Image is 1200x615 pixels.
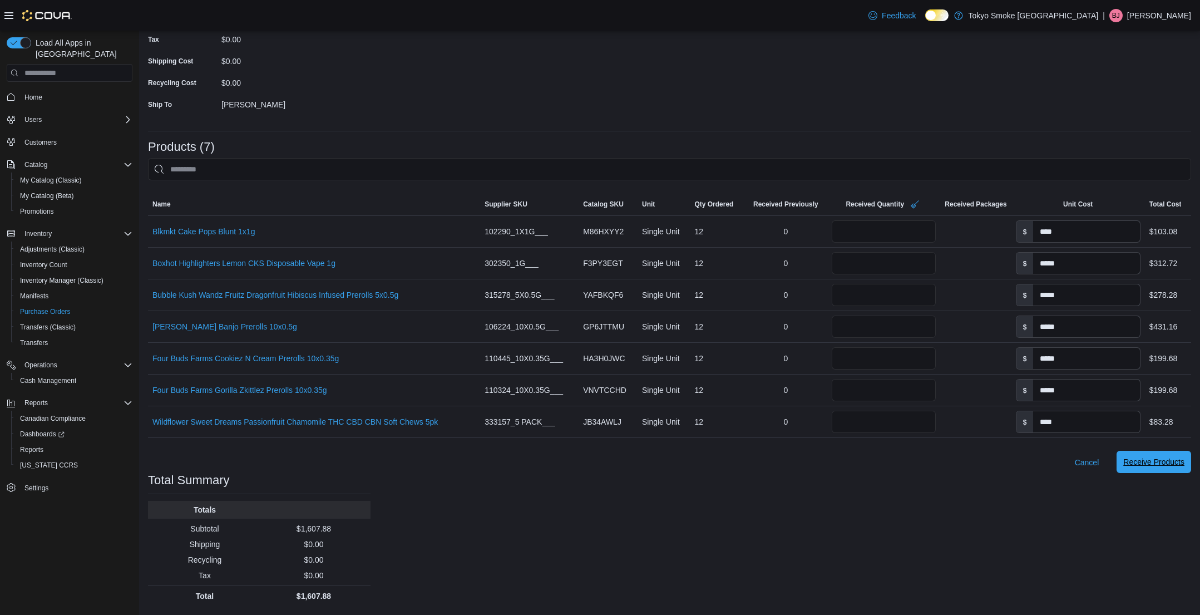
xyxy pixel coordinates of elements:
a: Bubble Kush Wandz Fruitz Dragonfruit Hibiscus Infused Prerolls 5x0.5g [152,288,398,302]
span: Inventory Manager (Classic) [16,274,132,287]
span: Received Packages [945,200,1006,209]
span: Inventory Count [16,258,132,272]
div: 12 [690,284,744,306]
a: Inventory Manager (Classic) [16,274,108,287]
p: | [1103,9,1105,22]
a: Reports [16,443,48,456]
div: $199.68 [1149,383,1178,397]
button: Inventory [2,226,137,242]
div: Single Unit [638,347,690,370]
p: $0.00 [261,570,366,581]
span: F3PY3EGT [583,257,623,270]
span: Feedback [882,10,916,21]
div: $0.00 [221,52,371,66]
div: 12 [690,379,744,401]
span: Settings [20,481,132,495]
span: Adjustments (Classic) [20,245,85,254]
span: M86HXYY2 [583,225,624,238]
span: My Catalog (Beta) [16,189,132,203]
div: Single Unit [638,379,690,401]
span: Customers [20,135,132,149]
span: Adjustments (Classic) [16,243,132,256]
label: $ [1016,316,1034,337]
div: $199.68 [1149,352,1178,365]
span: Home [24,93,42,102]
button: Cash Management [11,373,137,388]
div: Single Unit [638,284,690,306]
button: Inventory [20,227,56,240]
a: Canadian Compliance [16,412,90,425]
span: Manifests [20,292,48,301]
div: 0 [744,220,827,243]
span: Operations [24,361,57,370]
button: Adjustments (Classic) [11,242,137,257]
span: Inventory [24,229,52,238]
div: 12 [690,252,744,274]
button: Receive Products [1117,451,1191,473]
div: Single Unit [638,411,690,433]
p: $1,607.88 [261,523,366,534]
span: Transfers [20,338,48,347]
label: $ [1016,284,1034,306]
span: Reports [20,445,43,454]
label: $ [1016,253,1034,274]
span: Purchase Orders [20,307,71,316]
label: Recycling Cost [148,78,196,87]
button: Catalog [2,157,137,173]
input: Dark Mode [925,9,949,21]
span: Inventory Count [20,260,67,269]
span: Cancel [1075,457,1099,468]
a: Inventory Count [16,258,72,272]
span: 110445_10X0.35G___ [485,352,563,365]
input: This is a search bar. After typing your query, hit enter to filter the results lower in the page. [148,158,1191,180]
span: Load All Apps in [GEOGRAPHIC_DATA] [31,37,132,60]
a: Promotions [16,205,58,218]
div: $431.16 [1149,320,1178,333]
span: Cash Management [20,376,76,385]
h3: Products (7) [148,140,215,154]
div: $83.28 [1149,415,1173,429]
span: Catalog [24,160,47,169]
span: Inventory Manager (Classic) [20,276,103,285]
div: $0.00 [221,74,371,87]
span: My Catalog (Classic) [20,176,82,185]
button: Supplier SKU [480,195,579,213]
button: Promotions [11,204,137,219]
div: Bhavik Jogee [1109,9,1123,22]
p: $0.00 [261,539,366,550]
p: Shipping [152,539,257,550]
button: My Catalog (Classic) [11,173,137,188]
span: Washington CCRS [16,459,132,472]
span: Operations [20,358,132,372]
div: 12 [690,411,744,433]
span: Settings [24,484,48,493]
span: Qty Ordered [694,200,733,209]
span: Users [20,113,132,126]
label: Ship To [148,100,172,109]
span: [US_STATE] CCRS [20,461,78,470]
div: 0 [744,284,827,306]
a: Blkmkt Cake Pops Blunt 1x1g [152,225,255,238]
a: Transfers (Classic) [16,321,80,334]
p: Subtotal [152,523,257,534]
div: 0 [744,411,827,433]
button: Operations [20,358,62,372]
span: Manifests [16,289,132,303]
a: Settings [20,481,53,495]
span: Dashboards [20,430,65,439]
a: [US_STATE] CCRS [16,459,82,472]
span: Canadian Compliance [16,412,132,425]
a: Manifests [16,289,53,303]
span: Purchase Orders [16,305,132,318]
div: $312.72 [1149,257,1178,270]
button: Users [2,112,137,127]
span: Unit [642,200,655,209]
span: 333157_5 PACK___ [485,415,555,429]
span: Received Previously [753,200,818,209]
label: $ [1016,348,1034,369]
button: [US_STATE] CCRS [11,457,137,473]
button: Operations [2,357,137,373]
span: Inventory [20,227,132,240]
span: Canadian Compliance [20,414,86,423]
label: $ [1016,411,1034,432]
